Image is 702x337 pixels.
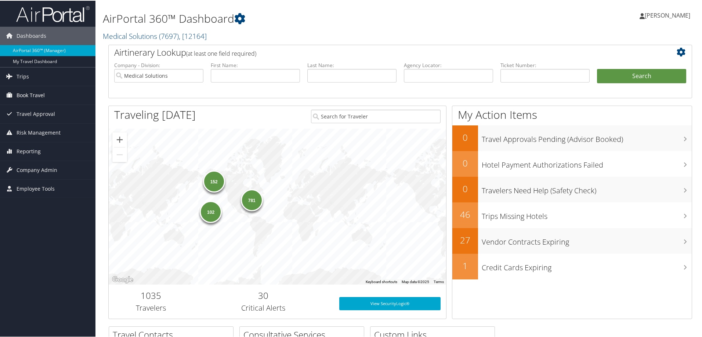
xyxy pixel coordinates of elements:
h3: Trips Missing Hotels [482,207,692,221]
h1: Traveling [DATE] [114,106,196,122]
h2: 0 [452,131,478,143]
h3: Travel Approvals Pending (Advisor Booked) [482,130,692,144]
h2: 1035 [114,289,188,301]
span: Travel Approval [17,104,55,122]
span: Map data ©2025 [402,279,429,283]
a: View SecurityLogic® [339,296,441,309]
label: Company - Division: [114,61,203,68]
input: Search for Traveler [311,109,441,122]
h3: Travelers Need Help (Safety Check) [482,181,692,195]
h2: 1 [452,259,478,271]
h2: Airtinerary Lookup [114,45,638,58]
a: 27Vendor Contracts Expiring [452,227,692,253]
h1: My Action Items [452,106,692,122]
h2: 46 [452,208,478,220]
h1: AirPortal 360™ Dashboard [103,10,499,26]
span: Book Travel [17,85,45,104]
h2: 0 [452,156,478,169]
a: [PERSON_NAME] [640,4,698,26]
button: Search [597,68,686,83]
a: 46Trips Missing Hotels [452,202,692,227]
a: 0Travel Approvals Pending (Advisor Booked) [452,125,692,150]
h3: Vendor Contracts Expiring [482,232,692,246]
button: Zoom out [112,147,127,161]
label: Ticket Number: [500,61,590,68]
span: (at least one field required) [186,49,256,57]
span: Dashboards [17,26,46,44]
h3: Travelers [114,302,188,312]
label: Last Name: [307,61,397,68]
div: 102 [200,200,222,222]
a: Terms (opens in new tab) [434,279,444,283]
span: ( 7697 ) [159,30,179,40]
a: 0Travelers Need Help (Safety Check) [452,176,692,202]
a: Medical Solutions [103,30,207,40]
h2: 27 [452,233,478,246]
img: Google [111,274,135,284]
h2: 0 [452,182,478,194]
h3: Critical Alerts [199,302,328,312]
div: 152 [203,170,225,192]
span: Risk Management [17,123,61,141]
a: 1Credit Cards Expiring [452,253,692,279]
span: [PERSON_NAME] [645,11,690,19]
img: airportal-logo.png [16,5,90,22]
div: 781 [240,188,263,210]
h3: Credit Cards Expiring [482,258,692,272]
h3: Hotel Payment Authorizations Failed [482,155,692,169]
label: Agency Locator: [404,61,493,68]
span: Trips [17,67,29,85]
a: 0Hotel Payment Authorizations Failed [452,150,692,176]
button: Keyboard shortcuts [366,279,397,284]
span: Employee Tools [17,179,55,197]
label: First Name: [211,61,300,68]
span: , [ 12164 ] [179,30,207,40]
span: Reporting [17,142,41,160]
span: Company Admin [17,160,57,179]
h2: 30 [199,289,328,301]
a: Open this area in Google Maps (opens a new window) [111,274,135,284]
button: Zoom in [112,132,127,146]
